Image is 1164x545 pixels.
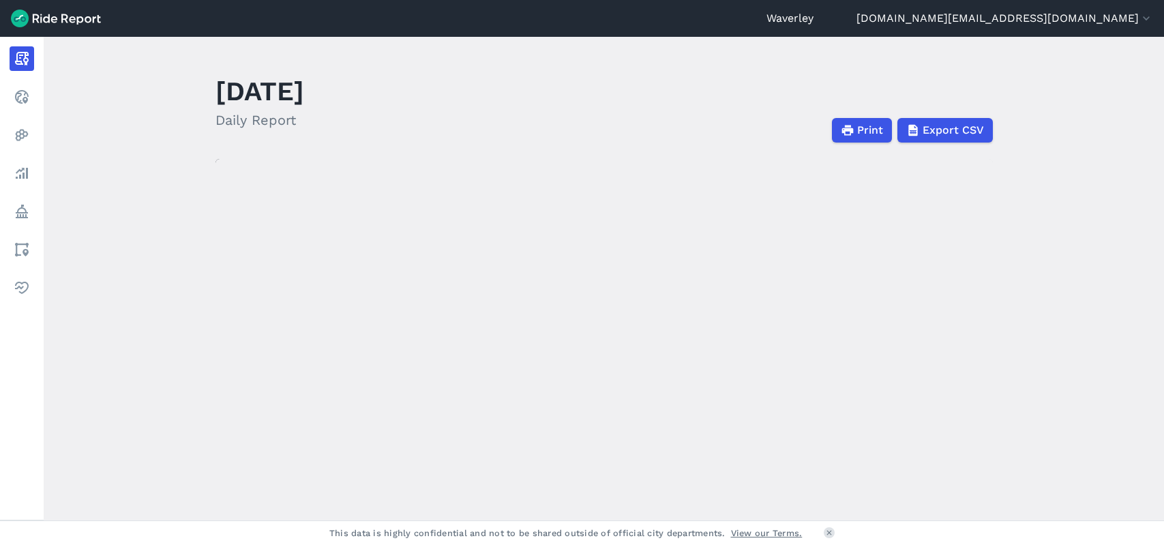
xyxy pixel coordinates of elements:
[215,110,304,130] h2: Daily Report
[856,10,1153,27] button: [DOMAIN_NAME][EMAIL_ADDRESS][DOMAIN_NAME]
[10,161,34,186] a: Analyze
[766,10,814,27] a: Waverley
[857,122,883,138] span: Print
[10,123,34,147] a: Heatmaps
[11,10,101,27] img: Ride Report
[10,276,34,300] a: Health
[10,46,34,71] a: Report
[832,118,892,143] button: Print
[923,122,984,138] span: Export CSV
[215,72,304,110] h1: [DATE]
[10,85,34,109] a: Realtime
[10,237,34,262] a: Areas
[731,527,803,540] a: View our Terms.
[10,199,34,224] a: Policy
[897,118,993,143] button: Export CSV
